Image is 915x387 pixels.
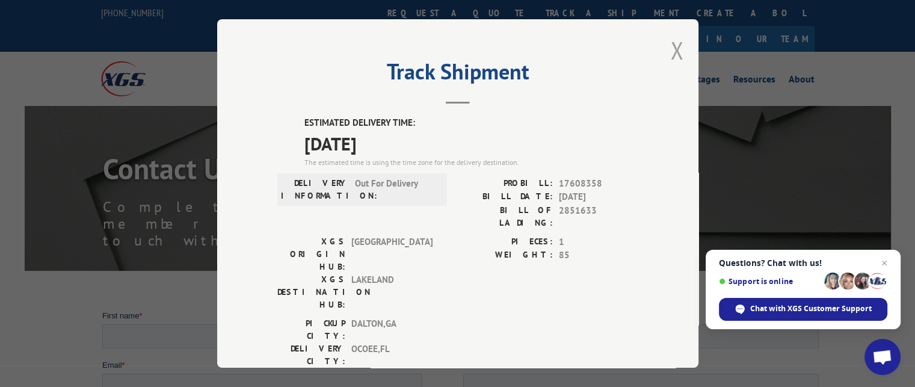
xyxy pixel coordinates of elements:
span: 2851633 [559,204,638,229]
label: PIECES: [458,235,553,249]
label: BILL OF LADING: [458,204,553,229]
label: WEIGHT: [458,249,553,262]
div: The estimated time is using the time zone for the delivery destination. [304,157,638,168]
span: Contact Preference [361,100,428,109]
span: 17608358 [559,177,638,191]
label: DELIVERY CITY: [277,342,345,368]
div: Open chat [864,339,901,375]
span: 1 [559,235,638,249]
label: DELIVERY INFORMATION: [281,177,349,202]
span: Last name [361,1,398,10]
label: XGS DESTINATION HUB: [277,273,345,311]
label: PICKUP CITY: [277,317,345,342]
span: Close chat [877,256,892,270]
span: Phone number [361,51,412,60]
input: Contact by Phone [364,135,372,143]
label: PROBILL: [458,177,553,191]
button: Close modal [670,34,683,66]
span: Contact by Email [375,119,434,128]
span: Questions? Chat with us! [719,258,887,268]
label: BILL DATE: [458,190,553,204]
input: Contact by Email [364,119,372,126]
span: DALTON , GA [351,317,433,342]
span: LAKELAND [351,273,433,311]
span: [DATE] [559,190,638,204]
span: [GEOGRAPHIC_DATA] [351,235,433,273]
div: Chat with XGS Customer Support [719,298,887,321]
span: [DATE] [304,130,638,157]
h2: Track Shipment [277,63,638,86]
label: XGS ORIGIN HUB: [277,235,345,273]
span: Chat with XGS Customer Support [750,303,872,314]
span: Contact by Phone [375,135,437,144]
label: ESTIMATED DELIVERY TIME: [304,116,638,130]
span: Out For Delivery [355,177,436,202]
span: 85 [559,249,638,262]
span: Support is online [719,277,820,286]
span: OCOEE , FL [351,342,433,368]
